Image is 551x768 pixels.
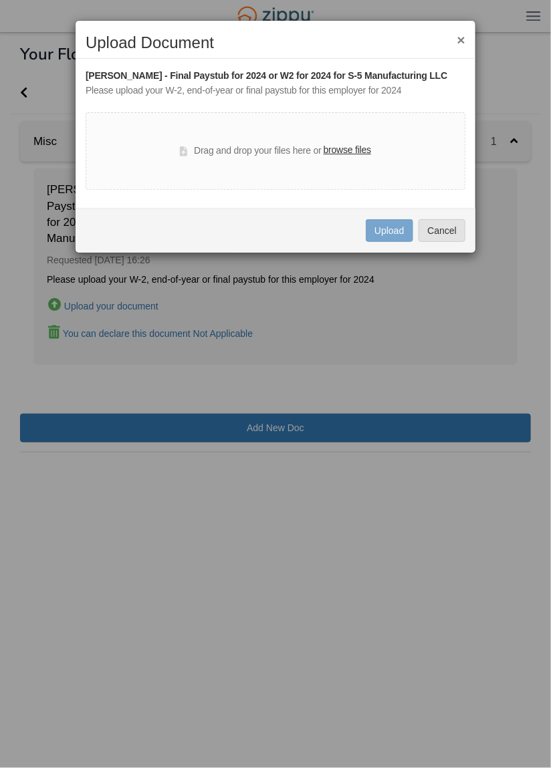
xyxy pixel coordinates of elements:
[86,34,465,51] h2: Upload Document
[457,33,465,47] button: ×
[180,143,371,159] div: Drag and drop your files here or
[366,219,413,242] button: Upload
[324,143,371,158] label: browse files
[86,69,465,84] div: [PERSON_NAME] - Final Paystub for 2024 or W2 for 2024 for S-5 Manufacturing LLC
[86,84,465,98] div: Please upload your W-2, end-of-year or final paystub for this employer for 2024
[419,219,465,242] button: Cancel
